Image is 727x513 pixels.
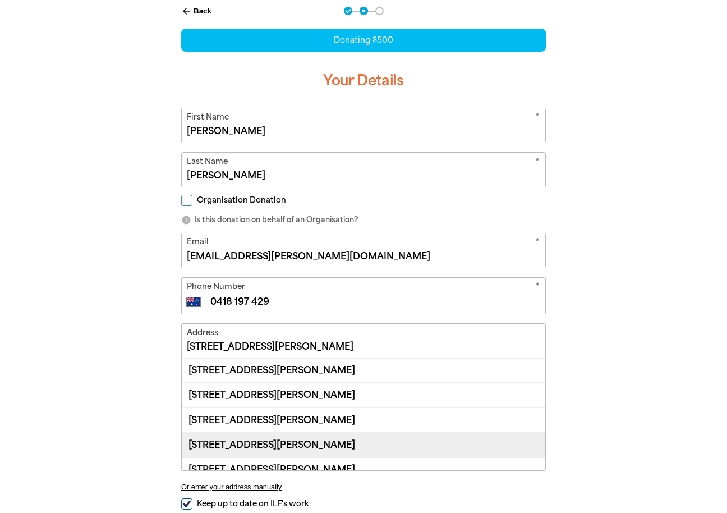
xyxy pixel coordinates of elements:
div: Donating $500 [181,29,546,52]
i: Required [535,281,540,295]
div: [STREET_ADDRESS][PERSON_NAME] [182,407,545,432]
i: info [181,215,191,225]
span: Keep up to date on ILF's work [197,498,309,509]
input: Organisation Donation [181,195,192,206]
div: [STREET_ADDRESS][PERSON_NAME] [182,432,545,457]
p: Is this donation on behalf of an Organisation? [181,214,546,226]
input: Keep up to date on ILF's work [181,498,192,510]
i: arrow_back [181,6,191,16]
div: [STREET_ADDRESS][PERSON_NAME] [182,457,545,482]
button: Navigate to step 3 of 3 to enter your payment details [375,7,384,15]
div: [STREET_ADDRESS][PERSON_NAME] [182,382,545,407]
button: Navigate to step 1 of 3 to enter your donation amount [344,7,352,15]
h3: Your Details [181,63,546,99]
span: Organisation Donation [197,195,286,205]
div: [STREET_ADDRESS][PERSON_NAME] [182,358,545,382]
button: Navigate to step 2 of 3 to enter your details [360,7,368,15]
button: Or enter your address manually [181,483,546,491]
button: Back [177,2,216,21]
